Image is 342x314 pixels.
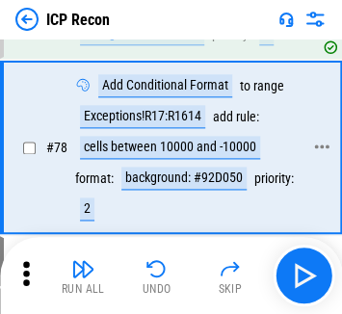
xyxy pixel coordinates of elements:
div: cells between 10000 and -10000 [80,136,260,159]
div: Skip [218,283,242,295]
img: Back [15,8,39,31]
img: Support [278,12,294,27]
div: background: #92D050 [121,167,247,190]
div: to [240,79,250,93]
div: priority: [254,171,294,186]
img: Undo [145,257,169,280]
div: Undo [143,283,171,295]
img: Settings menu [303,8,327,31]
div: Add Conditional Format [98,74,232,97]
button: Skip [199,252,261,299]
button: Run All [52,252,114,299]
div: rule: [236,110,259,124]
span: # 78 [46,140,67,155]
img: Skip [219,257,242,280]
img: Main button [288,260,319,291]
div: add [213,110,233,124]
div: range [253,79,284,93]
div: 2 [80,197,94,221]
div: Exceptions!R17:R1614 [80,105,205,128]
div: Run All [62,283,105,295]
button: Undo [126,252,188,299]
img: Run All [71,257,94,280]
div: format: [75,171,114,186]
div: ICP Recon [46,11,110,29]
